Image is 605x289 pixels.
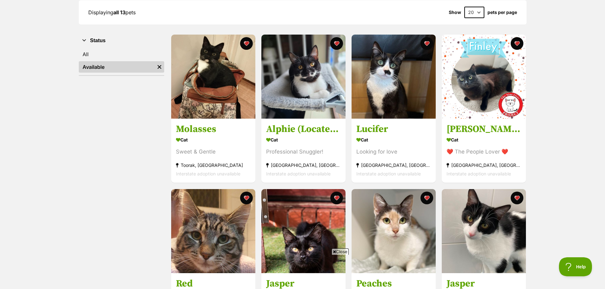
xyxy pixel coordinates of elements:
img: Alphie (Located in Wantirna South) [261,35,346,119]
img: Molasses [171,35,255,119]
img: Finley *9 Lives Project Rescue* [442,35,526,119]
div: Cat [356,135,431,145]
strong: all 13 [113,9,125,16]
button: favourite [240,37,253,50]
span: Show [449,10,461,15]
div: Cat [176,135,251,145]
span: Interstate adoption unavailable [176,171,240,177]
a: Molasses Cat Sweet & Gentle Toorak, [GEOGRAPHIC_DATA] Interstate adoption unavailable favourite [171,119,255,183]
iframe: Help Scout Beacon - Open [559,257,592,276]
div: [GEOGRAPHIC_DATA], [GEOGRAPHIC_DATA] [447,161,521,170]
button: favourite [330,37,343,50]
button: favourite [240,192,253,204]
span: Interstate adoption unavailable [266,171,331,177]
a: Alphie (Located in [GEOGRAPHIC_DATA]) Cat Professional Snuggler! [GEOGRAPHIC_DATA], [GEOGRAPHIC_D... [261,119,346,183]
img: Lucifer [352,35,436,119]
div: Cat [266,135,341,145]
div: Cat [447,135,521,145]
span: Displaying pets [88,9,136,16]
button: Status [79,36,164,45]
h3: [PERSON_NAME] *9 Lives Project Rescue* [447,123,521,135]
span: Interstate adoption unavailable [447,171,511,177]
span: Interstate adoption unavailable [356,171,421,177]
img: Peaches [352,189,436,273]
div: [GEOGRAPHIC_DATA], [GEOGRAPHIC_DATA] [266,161,341,170]
div: Professional Snuggler! [266,148,341,156]
div: [GEOGRAPHIC_DATA], [GEOGRAPHIC_DATA] [356,161,431,170]
button: favourite [420,192,433,204]
div: Status [79,47,164,75]
button: favourite [420,37,433,50]
a: Lucifer Cat Looking for love [GEOGRAPHIC_DATA], [GEOGRAPHIC_DATA] Interstate adoption unavailable... [352,119,436,183]
a: All [79,49,164,60]
a: Available [79,61,155,73]
h3: Molasses [176,123,251,135]
div: Toorak, [GEOGRAPHIC_DATA] [176,161,251,170]
h3: Alphie (Located in [GEOGRAPHIC_DATA]) [266,123,341,135]
div: ❤️ The People Lover ❤️ [447,148,521,156]
h3: Lucifer [356,123,431,135]
a: Remove filter [155,61,164,73]
button: favourite [511,37,523,50]
iframe: Advertisement [187,257,418,286]
img: Jasper [261,189,346,273]
a: [PERSON_NAME] *9 Lives Project Rescue* Cat ❤️ The People Lover ❤️ [GEOGRAPHIC_DATA], [GEOGRAPHIC_... [442,119,526,183]
img: Red [171,189,255,273]
div: Sweet & Gentle [176,148,251,156]
label: pets per page [487,10,517,15]
button: favourite [330,192,343,204]
button: favourite [511,192,523,204]
span: Close [332,248,349,255]
img: Jasper [442,189,526,273]
div: Looking for love [356,148,431,156]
